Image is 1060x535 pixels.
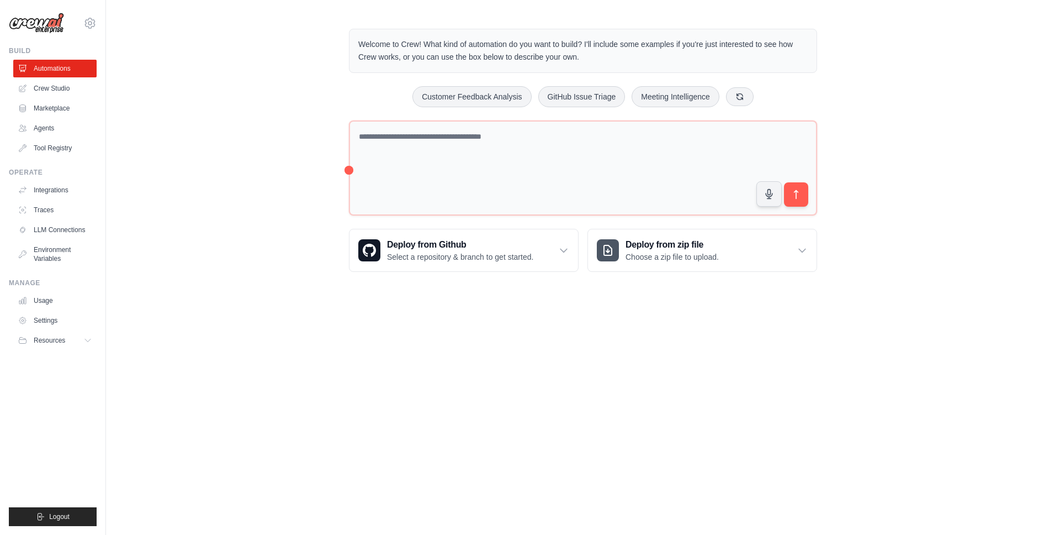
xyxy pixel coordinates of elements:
[538,86,626,107] button: GitHub Issue Triage
[358,38,808,64] p: Welcome to Crew! What kind of automation do you want to build? I'll include some examples if you'...
[387,251,533,263] p: Select a repository & branch to get started.
[9,279,97,287] div: Manage
[13,292,97,310] a: Usage
[13,332,97,349] button: Resources
[13,119,97,137] a: Agents
[13,60,97,77] a: Automations
[13,181,97,199] a: Integrations
[626,251,719,263] p: Choose a zip file to upload.
[9,507,97,526] button: Logout
[13,241,97,267] a: Environment Variables
[13,80,97,97] a: Crew Studio
[13,201,97,219] a: Traces
[13,139,97,157] a: Tool Registry
[412,86,531,107] button: Customer Feedback Analysis
[49,512,70,521] span: Logout
[387,238,533,251] h3: Deploy from Github
[9,168,97,177] div: Operate
[626,238,719,251] h3: Deploy from zip file
[9,13,64,34] img: Logo
[34,336,65,345] span: Resources
[13,99,97,117] a: Marketplace
[13,221,97,239] a: LLM Connections
[13,312,97,329] a: Settings
[632,86,719,107] button: Meeting Intelligence
[9,46,97,55] div: Build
